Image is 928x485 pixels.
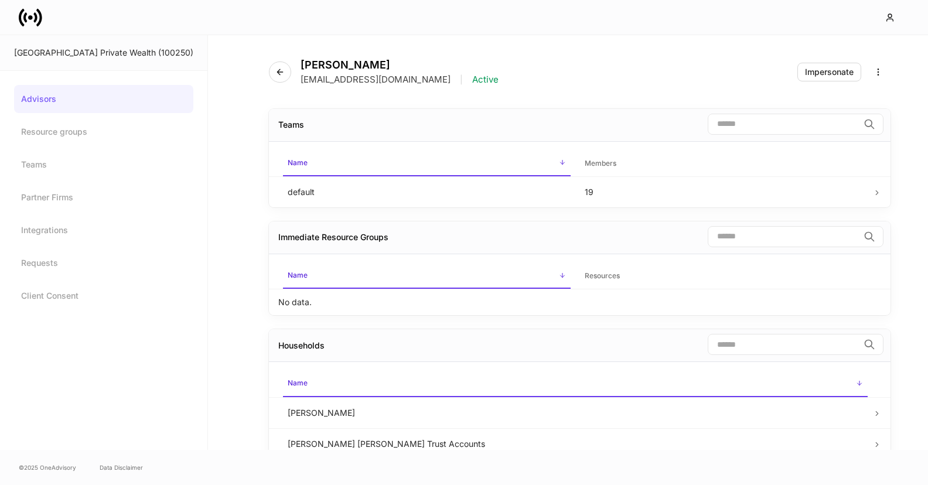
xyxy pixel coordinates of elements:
span: Name [283,371,868,397]
span: © 2025 OneAdvisory [19,463,76,472]
a: Requests [14,249,193,277]
a: Teams [14,151,193,179]
a: Integrations [14,216,193,244]
h6: Name [288,157,308,168]
p: [EMAIL_ADDRESS][DOMAIN_NAME] [301,74,451,86]
p: Active [472,74,499,86]
td: [PERSON_NAME] [278,397,872,428]
h6: Members [585,158,616,169]
a: Resource groups [14,118,193,146]
td: 19 [575,176,872,207]
td: default [278,176,575,207]
span: Name [283,264,571,289]
a: Partner Firms [14,183,193,211]
div: Households [278,340,325,351]
span: Members [580,152,868,176]
h6: Name [288,377,308,388]
p: No data. [278,296,312,308]
div: [GEOGRAPHIC_DATA] Private Wealth (100250) [14,47,193,59]
div: Teams [278,119,304,131]
p: | [460,74,463,86]
a: Data Disclaimer [100,463,143,472]
button: Impersonate [797,63,861,81]
a: Client Consent [14,282,193,310]
span: Name [283,151,571,176]
td: [PERSON_NAME] [PERSON_NAME] Trust Accounts [278,428,872,459]
h6: Name [288,269,308,281]
a: Advisors [14,85,193,113]
h4: [PERSON_NAME] [301,59,499,71]
div: Impersonate [805,68,854,76]
h6: Resources [585,270,620,281]
span: Resources [580,264,868,288]
div: Immediate Resource Groups [278,231,388,243]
